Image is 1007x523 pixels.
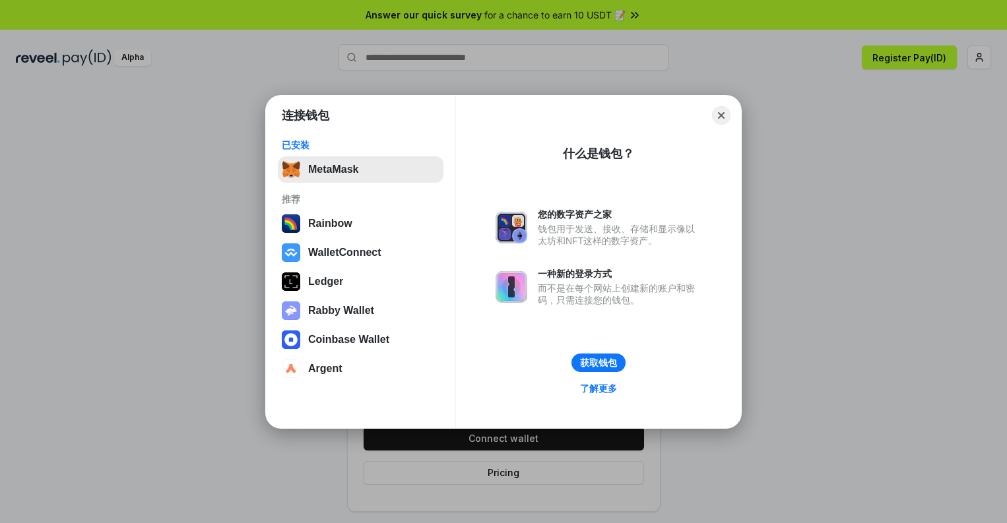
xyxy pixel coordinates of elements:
button: Coinbase Wallet [278,326,443,353]
div: MetaMask [308,164,358,175]
button: Rainbow [278,210,443,237]
div: 获取钱包 [580,357,617,369]
img: svg+xml,%3Csvg%20width%3D%2228%22%20height%3D%2228%22%20viewBox%3D%220%200%2028%2028%22%20fill%3D... [282,359,300,378]
img: svg+xml,%3Csvg%20fill%3D%22none%22%20height%3D%2233%22%20viewBox%3D%220%200%2035%2033%22%20width%... [282,160,300,179]
div: 推荐 [282,193,439,205]
a: 了解更多 [572,380,625,397]
button: Rabby Wallet [278,297,443,324]
div: 什么是钱包？ [563,146,634,162]
img: svg+xml,%3Csvg%20width%3D%2228%22%20height%3D%2228%22%20viewBox%3D%220%200%2028%2028%22%20fill%3D... [282,243,300,262]
div: 一种新的登录方式 [538,268,701,280]
div: Rabby Wallet [308,305,374,317]
div: 而不是在每个网站上创建新的账户和密码，只需连接您的钱包。 [538,282,701,306]
div: 您的数字资产之家 [538,208,701,220]
button: Argent [278,355,443,382]
div: 了解更多 [580,383,617,394]
div: 钱包用于发送、接收、存储和显示像以太坊和NFT这样的数字资产。 [538,223,701,247]
img: svg+xml,%3Csvg%20xmlns%3D%22http%3A%2F%2Fwww.w3.org%2F2000%2Fsvg%22%20width%3D%2228%22%20height%3... [282,272,300,291]
h1: 连接钱包 [282,108,329,123]
img: svg+xml,%3Csvg%20width%3D%2228%22%20height%3D%2228%22%20viewBox%3D%220%200%2028%2028%22%20fill%3D... [282,330,300,349]
div: Ledger [308,276,343,288]
img: svg+xml,%3Csvg%20xmlns%3D%22http%3A%2F%2Fwww.w3.org%2F2000%2Fsvg%22%20fill%3D%22none%22%20viewBox... [496,271,527,303]
button: 获取钱包 [571,354,626,372]
button: WalletConnect [278,239,443,266]
div: 已安装 [282,139,439,151]
img: svg+xml,%3Csvg%20xmlns%3D%22http%3A%2F%2Fwww.w3.org%2F2000%2Fsvg%22%20fill%3D%22none%22%20viewBox... [496,212,527,243]
div: WalletConnect [308,247,381,259]
div: Coinbase Wallet [308,334,389,346]
button: Ledger [278,268,443,295]
div: Argent [308,363,342,375]
button: Close [712,106,731,125]
button: MetaMask [278,156,443,183]
img: svg+xml,%3Csvg%20xmlns%3D%22http%3A%2F%2Fwww.w3.org%2F2000%2Fsvg%22%20fill%3D%22none%22%20viewBox... [282,301,300,320]
img: svg+xml,%3Csvg%20width%3D%22120%22%20height%3D%22120%22%20viewBox%3D%220%200%20120%20120%22%20fil... [282,214,300,233]
div: Rainbow [308,218,352,230]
